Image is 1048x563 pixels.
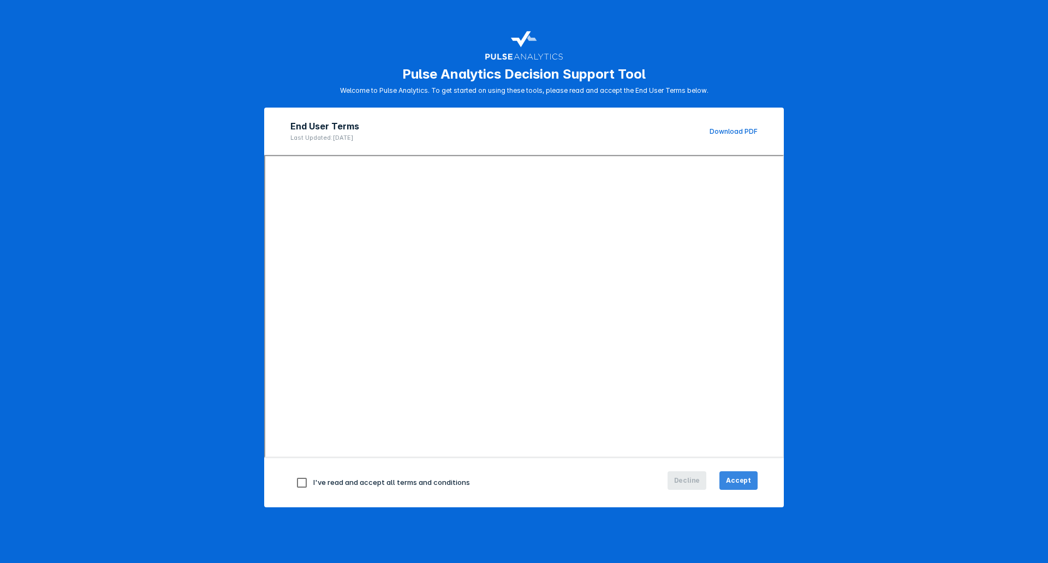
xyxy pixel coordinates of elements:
img: pulse-logo-user-terms.svg [485,26,563,62]
h1: Pulse Analytics Decision Support Tool [402,66,646,82]
p: Welcome to Pulse Analytics. To get started on using these tools, please read and accept the End U... [340,86,708,94]
span: I've read and accept all terms and conditions [313,478,470,487]
a: Download PDF [710,127,758,135]
h2: End User Terms [290,121,359,132]
button: Accept [719,471,758,490]
span: Accept [726,476,751,485]
button: Decline [668,471,707,490]
p: Last Updated: [DATE] [290,134,359,141]
span: Decline [674,476,700,485]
